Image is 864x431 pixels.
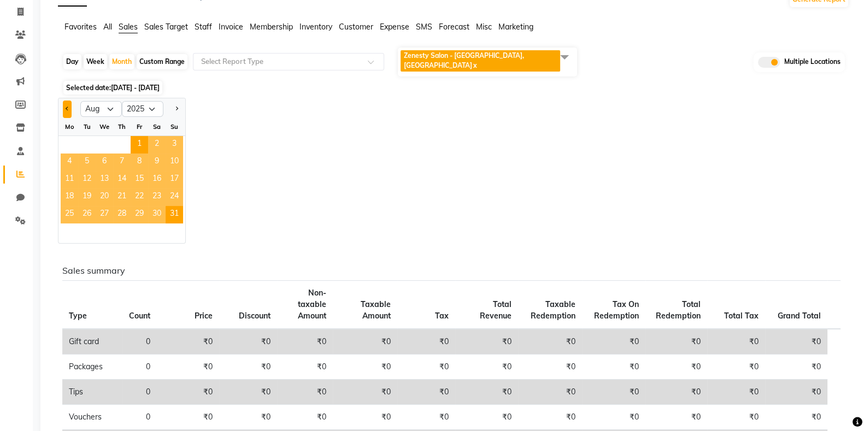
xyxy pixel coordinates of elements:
span: All [103,22,112,32]
div: Sunday, August 17, 2025 [166,171,183,188]
td: 0 [122,354,157,379]
div: Saturday, August 2, 2025 [148,136,166,153]
td: ₹0 [219,379,277,404]
span: Staff [195,22,212,32]
td: ₹0 [277,404,333,429]
span: 21 [113,188,131,206]
div: We [96,118,113,135]
td: ₹0 [707,379,765,404]
div: Month [109,54,134,69]
span: Non-taxable Amount [298,288,326,321]
span: 7 [113,153,131,171]
td: Gift card [62,329,122,355]
span: Discount [239,311,271,321]
span: 24 [166,188,183,206]
td: ₹0 [333,404,397,429]
div: Sunday, August 3, 2025 [166,136,183,153]
span: Sales Target [144,22,188,32]
select: Select month [80,101,122,117]
div: Week [84,54,107,69]
td: ₹0 [157,354,219,379]
span: Expense [380,22,409,32]
td: ₹0 [277,354,333,379]
span: Total Tax [724,311,759,321]
td: ₹0 [157,379,219,404]
div: Tuesday, August 5, 2025 [78,153,96,171]
td: ₹0 [455,379,518,404]
span: 30 [148,206,166,223]
div: Monday, August 18, 2025 [61,188,78,206]
span: [DATE] - [DATE] [111,84,160,92]
span: 25 [61,206,78,223]
div: Monday, August 11, 2025 [61,171,78,188]
div: Friday, August 1, 2025 [131,136,148,153]
div: Friday, August 15, 2025 [131,171,148,188]
span: 6 [96,153,113,171]
td: ₹0 [582,329,645,355]
td: ₹0 [645,354,707,379]
td: ₹0 [765,379,827,404]
td: Tips [62,379,122,404]
span: 5 [78,153,96,171]
span: Inventory [299,22,332,32]
td: ₹0 [397,404,455,429]
td: Packages [62,354,122,379]
span: Marketing [498,22,533,32]
span: Sales [119,22,138,32]
td: ₹0 [707,329,765,355]
span: Invoice [219,22,243,32]
span: 20 [96,188,113,206]
td: ₹0 [582,354,645,379]
div: Sunday, August 24, 2025 [166,188,183,206]
td: ₹0 [582,404,645,429]
div: Tuesday, August 12, 2025 [78,171,96,188]
a: x [472,61,477,69]
div: Friday, August 29, 2025 [131,206,148,223]
div: Sunday, August 10, 2025 [166,153,183,171]
span: 26 [78,206,96,223]
td: ₹0 [765,404,827,429]
td: ₹0 [645,329,707,355]
span: Total Redemption [656,299,701,321]
span: Type [69,311,87,321]
div: Wednesday, August 13, 2025 [96,171,113,188]
td: Vouchers [62,404,122,429]
div: Thursday, August 7, 2025 [113,153,131,171]
span: 15 [131,171,148,188]
td: ₹0 [707,354,765,379]
span: Taxable Redemption [531,299,575,321]
span: 27 [96,206,113,223]
td: ₹0 [333,329,397,355]
h6: Sales summary [62,265,841,276]
div: Th [113,118,131,135]
span: 28 [113,206,131,223]
div: Saturday, August 23, 2025 [148,188,166,206]
div: Saturday, August 9, 2025 [148,153,166,171]
td: ₹0 [157,404,219,429]
td: ₹0 [397,379,455,404]
span: 29 [131,206,148,223]
div: Wednesday, August 6, 2025 [96,153,113,171]
span: Taxable Amount [361,299,391,321]
td: ₹0 [518,354,582,379]
select: Select year [122,101,163,117]
td: ₹0 [518,404,582,429]
div: Saturday, August 30, 2025 [148,206,166,223]
div: Tu [78,118,96,135]
div: Tuesday, August 26, 2025 [78,206,96,223]
td: ₹0 [765,354,827,379]
div: Su [166,118,183,135]
td: 0 [122,379,157,404]
span: 4 [61,153,78,171]
span: Tax On Redemption [594,299,639,321]
td: ₹0 [333,379,397,404]
td: ₹0 [397,354,455,379]
button: Next month [172,101,181,118]
div: Day [63,54,81,69]
span: Favorites [64,22,97,32]
td: ₹0 [518,379,582,404]
div: Sunday, August 31, 2025 [166,206,183,223]
td: ₹0 [707,404,765,429]
div: Mo [61,118,78,135]
div: Monday, August 4, 2025 [61,153,78,171]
